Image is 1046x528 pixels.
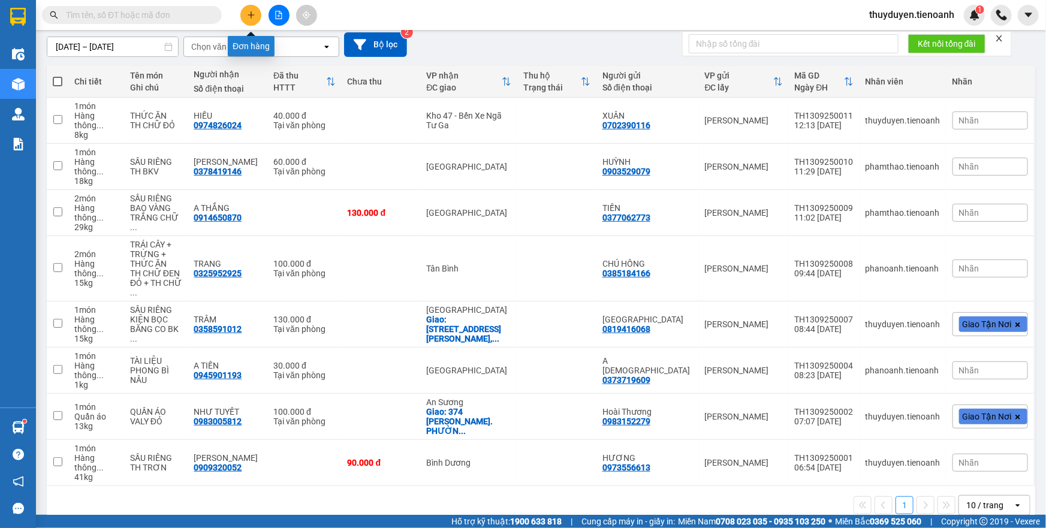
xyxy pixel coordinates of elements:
div: VALY ĐỎ [130,417,182,426]
div: [PERSON_NAME] [705,366,783,375]
div: ĐC giao [426,83,502,92]
div: Thu hộ [523,71,581,80]
div: 0903529079 [602,167,650,176]
button: plus [240,5,261,26]
div: 09:44 [DATE] [795,268,854,278]
div: thuyduyen.tienoanh [866,412,941,421]
th: Toggle SortBy [267,66,341,98]
sup: 1 [976,5,984,14]
div: 100.000 đ [273,407,335,417]
span: copyright [979,517,988,526]
div: thuyduyen.tienoanh [866,458,941,467]
span: Miền Bắc [835,515,921,528]
img: warehouse-icon [12,421,25,434]
button: aim [296,5,317,26]
button: Kết nối tổng đài [908,34,985,53]
div: Ngày ĐH [795,83,844,92]
span: ... [97,213,104,222]
span: Giao Tận Nơi [963,411,1012,422]
div: ĐC lấy [705,83,773,92]
img: warehouse-icon [12,78,25,90]
div: HƯƠNG [602,453,693,463]
div: 11:29 [DATE] [795,167,854,176]
div: 0377062773 [602,213,650,222]
input: Nhập số tổng đài [689,34,899,53]
span: ... [492,334,499,343]
div: 29 kg [74,222,118,232]
div: Hoài Thương [602,407,693,417]
div: TÀI LIỆU [130,356,182,366]
span: plus [247,11,255,19]
span: Miền Nam [678,515,825,528]
div: A HỒNG [602,356,693,375]
div: 0973556613 [602,463,650,472]
div: HTTT [273,83,325,92]
div: thuyduyen.tienoanh [866,116,941,125]
div: 8 kg [74,130,118,140]
div: [PERSON_NAME] [705,319,783,329]
div: Người nhận [194,70,261,79]
div: 0378419146 [194,167,242,176]
span: Nhãn [959,116,979,125]
span: Kết nối tổng đài [918,37,976,50]
div: Quần áo [74,412,118,421]
div: [GEOGRAPHIC_DATA] [426,208,511,218]
div: Ghi chú [130,83,182,92]
span: 1 [978,5,982,14]
div: Tại văn phòng [273,120,335,130]
span: ... [130,222,137,232]
span: | [571,515,572,528]
span: ... [97,268,104,278]
input: Tìm tên, số ĐT hoặc mã đơn [66,8,207,22]
div: Bình Dương [426,458,511,467]
div: SẦU RIÊNG [130,194,182,203]
div: [PERSON_NAME] [705,264,783,273]
div: A THẮNG [194,203,261,213]
span: search [50,11,58,19]
div: TH TRƠN [130,463,182,472]
div: A TIẾN [194,361,261,370]
span: Giao Tận Nơi [963,319,1012,330]
div: phanoanh.tienoanh [866,366,941,375]
span: ... [97,463,104,472]
div: 0914650870 [194,213,242,222]
img: phone-icon [996,10,1007,20]
div: Tên món [130,71,182,80]
div: 08:44 [DATE] [795,324,854,334]
div: 0819416068 [602,324,650,334]
div: 12:13 [DATE] [795,120,854,130]
div: phanoanh.tienoanh [866,264,941,273]
div: 0974826024 [194,120,242,130]
span: ... [97,370,104,380]
div: [GEOGRAPHIC_DATA] [426,162,511,171]
span: message [13,503,24,514]
div: C THANH [194,453,261,463]
div: 15 kg [74,334,118,343]
div: 11:02 [DATE] [795,213,854,222]
img: warehouse-icon [12,108,25,120]
div: TRÀ GIANG [602,315,693,324]
div: [PERSON_NAME] [705,458,783,467]
div: phamthao.tienoanh [866,208,941,218]
div: THỨC ĂN [130,111,182,120]
span: Cung cấp máy in - giấy in: [581,515,675,528]
div: 0983152279 [602,417,650,426]
button: file-add [269,5,290,26]
span: ⚪️ [828,519,832,524]
div: 1 món [74,351,118,361]
div: Hàng thông thường [74,259,118,278]
div: 06:54 [DATE] [795,463,854,472]
div: 90.000 đ [348,458,415,467]
th: Toggle SortBy [420,66,517,98]
div: CHÚ HỒNG [602,259,693,268]
div: Giao: 374 NGUYỄN VĂN NGHI. PHƯỜNG 1. GÒ VẤP [426,407,511,436]
img: solution-icon [12,138,25,150]
div: VP nhận [426,71,502,80]
div: 1 món [74,443,118,453]
div: TH1309250001 [795,453,854,463]
div: Tại văn phòng [273,324,335,334]
div: TH1309250004 [795,361,854,370]
div: Số điện thoại [602,83,693,92]
div: phamthao.tienoanh [866,162,941,171]
div: Hàng thông thường [74,157,118,176]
